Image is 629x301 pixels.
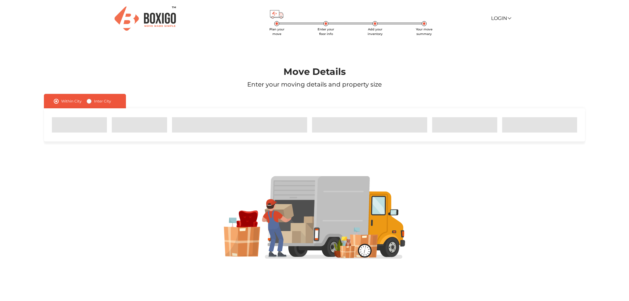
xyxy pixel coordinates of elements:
[94,98,111,105] label: Inter City
[269,27,284,36] span: Plan your move
[25,80,604,89] p: Enter your moving details and property size
[25,66,604,77] h1: Move Details
[416,27,432,36] span: Your move summary
[368,27,383,36] span: Add your inventory
[115,6,176,31] img: Boxigo
[491,15,511,21] a: Login
[61,98,82,105] label: Within City
[318,27,334,36] span: Enter your floor info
